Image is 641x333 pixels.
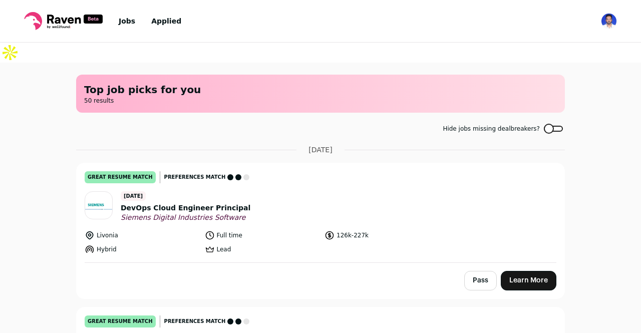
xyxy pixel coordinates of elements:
[85,230,199,240] li: Livonia
[601,13,617,29] button: Open dropdown
[121,203,250,213] span: DevOps Cloud Engineer Principal
[164,316,226,326] span: Preferences match
[85,244,199,254] li: Hybrid
[464,271,497,290] button: Pass
[85,315,156,327] div: great resume match
[443,125,540,133] span: Hide jobs missing dealbreakers?
[205,244,319,254] li: Lead
[308,145,332,155] span: [DATE]
[325,230,439,240] li: 126k-227k
[85,200,112,211] img: 50b45fe6aeaad98ebcb85db884f59ddcd29329716b8371c8e82cacf80233a28e.jpg
[601,13,617,29] img: 16329026-medium_jpg
[77,163,564,262] a: great resume match Preferences match [DATE] DevOps Cloud Engineer Principal Siemens Digital Indus...
[121,213,250,222] span: Siemens Digital Industries Software
[85,171,156,183] div: great resume match
[119,17,135,25] a: Jobs
[121,191,146,201] span: [DATE]
[84,97,557,105] span: 50 results
[151,17,181,25] a: Applied
[205,230,319,240] li: Full time
[501,271,556,290] a: Learn More
[164,172,226,182] span: Preferences match
[84,83,557,97] h1: Top job picks for you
